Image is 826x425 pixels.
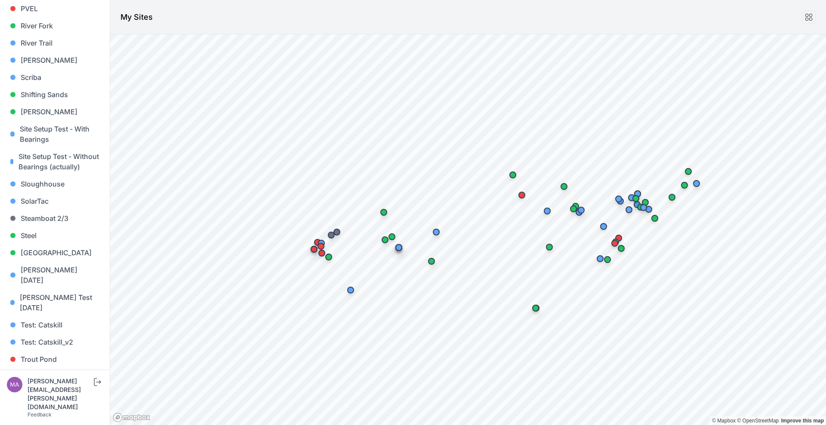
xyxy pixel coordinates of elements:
[7,333,103,351] a: Test: Catskill_v2
[635,199,652,216] div: Map marker
[309,234,326,251] div: Map marker
[7,316,103,333] a: Test: Catskill
[627,190,644,207] div: Map marker
[606,235,623,252] div: Map marker
[565,200,582,217] div: Map marker
[539,202,556,220] div: Map marker
[390,239,407,256] div: Map marker
[7,244,103,261] a: [GEOGRAPHIC_DATA]
[120,11,153,23] h1: My Sites
[7,227,103,244] a: Steel
[513,187,530,204] div: Map marker
[7,368,103,385] a: [PERSON_NAME]
[342,281,359,299] div: Map marker
[599,251,616,268] div: Map marker
[610,190,627,208] div: Map marker
[663,189,681,206] div: Map marker
[7,52,103,69] a: [PERSON_NAME]
[610,229,627,247] div: Map marker
[646,210,663,227] div: Map marker
[504,166,521,183] div: Map marker
[527,300,544,317] div: Map marker
[541,238,558,256] div: Map marker
[7,261,103,289] a: [PERSON_NAME] [DATE]
[680,163,697,180] div: Map marker
[595,218,612,235] div: Map marker
[620,201,638,218] div: Map marker
[323,226,340,244] div: Map marker
[7,34,103,52] a: River Trail
[7,69,103,86] a: Scriba
[607,233,624,251] div: Map marker
[7,103,103,120] a: [PERSON_NAME]
[7,210,103,227] a: Steamboat 2/3
[376,231,394,248] div: Map marker
[7,289,103,316] a: [PERSON_NAME] Test [DATE]
[28,377,92,411] div: [PERSON_NAME][EMAIL_ADDRESS][PERSON_NAME][DOMAIN_NAME]
[629,185,646,202] div: Map marker
[383,228,401,245] div: Map marker
[312,238,330,255] div: Map marker
[555,178,573,195] div: Map marker
[28,411,52,418] a: Feedback
[328,223,345,241] div: Map marker
[7,351,103,368] a: Trout Pond
[632,199,649,216] div: Map marker
[7,120,103,148] a: Site Setup Test - With Bearings
[305,241,323,258] div: Map marker
[7,175,103,193] a: Sloughhouse
[688,175,705,192] div: Map marker
[781,418,824,424] a: Map feedback
[375,204,392,221] div: Map marker
[573,202,590,219] div: Map marker
[637,194,654,211] div: Map marker
[7,193,103,210] a: SolarTac
[7,148,103,175] a: Site Setup Test - Without Bearings (actually)
[110,34,826,425] canvas: Map
[313,235,330,252] div: Map marker
[113,413,151,422] a: Mapbox logo
[7,377,22,392] img: matthew.breyfogle@nevados.solar
[423,253,440,270] div: Map marker
[676,177,693,194] div: Map marker
[623,189,640,206] div: Map marker
[7,86,103,103] a: Shifting Sands
[592,250,609,267] div: Map marker
[428,223,445,241] div: Map marker
[712,418,736,424] a: Mapbox
[737,418,779,424] a: OpenStreetMap
[567,198,584,215] div: Map marker
[7,17,103,34] a: River Fork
